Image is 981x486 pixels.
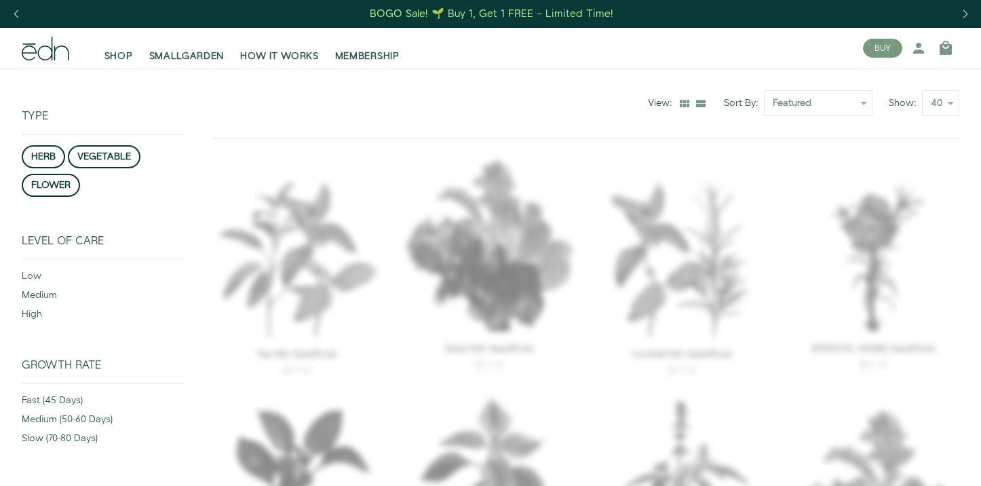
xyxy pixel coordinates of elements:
a: HOW IT WORKS [232,33,326,63]
div: Level of Care [22,235,185,259]
div: high [22,307,185,326]
a: MEMBERSHIP [327,33,408,63]
a: BOGO Sale! 🌱 Buy 1, Get 1 FREE – Limited Time! [369,3,615,24]
button: flower [22,174,80,197]
span: MEMBERSHIP [335,50,400,63]
span: SHOP [104,50,133,63]
button: BUY [863,39,902,58]
div: BOGO Sale! 🌱 Buy 1, Get 1 FREE – Limited Time! [370,7,613,21]
div: medium [22,288,185,307]
span: HOW IT WORKS [240,50,318,63]
button: vegetable [68,145,140,168]
div: fast (45 days) [22,394,185,413]
div: slow (70-80 days) [22,432,185,451]
span: SMALLGARDEN [149,50,225,63]
div: Growth Rate [22,359,185,383]
button: herb [22,145,65,168]
a: SMALLGARDEN [141,33,233,63]
label: Show: [889,96,922,110]
div: medium (50-60 days) [22,413,185,432]
label: Sort By: [724,96,764,110]
div: View: [648,96,678,110]
div: Type [22,69,185,134]
div: low [22,269,185,288]
a: SHOP [96,33,141,63]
